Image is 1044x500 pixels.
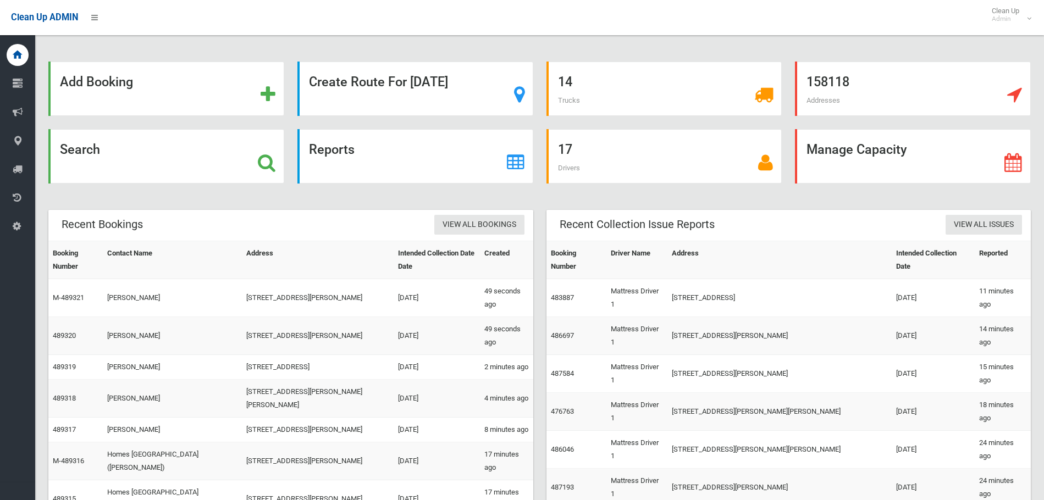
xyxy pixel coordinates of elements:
td: [PERSON_NAME] [103,355,242,380]
a: Add Booking [48,62,284,116]
td: [DATE] [892,431,975,469]
td: [STREET_ADDRESS][PERSON_NAME][PERSON_NAME] [667,393,892,431]
td: [PERSON_NAME] [103,418,242,442]
span: Trucks [558,96,580,104]
td: 17 minutes ago [480,442,533,480]
td: [STREET_ADDRESS][PERSON_NAME][PERSON_NAME] [242,380,394,418]
td: Mattress Driver 1 [606,355,667,393]
td: 49 seconds ago [480,279,533,317]
th: Intended Collection Date Date [394,241,480,279]
td: [DATE] [394,442,480,480]
td: Homes [GEOGRAPHIC_DATA] ([PERSON_NAME]) [103,442,242,480]
a: 489318 [53,394,76,402]
strong: Add Booking [60,74,133,90]
a: Search [48,129,284,184]
a: M-489321 [53,293,84,302]
td: Mattress Driver 1 [606,431,667,469]
a: 486046 [551,445,574,453]
td: [STREET_ADDRESS][PERSON_NAME][PERSON_NAME] [667,431,892,469]
td: [DATE] [892,317,975,355]
strong: 158118 [807,74,849,90]
th: Driver Name [606,241,667,279]
a: 483887 [551,293,574,302]
a: 14 Trucks [546,62,782,116]
td: [STREET_ADDRESS][PERSON_NAME] [667,317,892,355]
th: Intended Collection Date [892,241,975,279]
td: [STREET_ADDRESS][PERSON_NAME] [242,279,394,317]
td: 15 minutes ago [975,355,1031,393]
td: 11 minutes ago [975,279,1031,317]
td: [DATE] [394,380,480,418]
header: Recent Collection Issue Reports [546,214,728,235]
td: [STREET_ADDRESS] [242,355,394,380]
strong: 14 [558,74,572,90]
a: View All Issues [946,215,1022,235]
td: [DATE] [892,355,975,393]
td: 24 minutes ago [975,431,1031,469]
th: Created [480,241,533,279]
a: 487584 [551,369,574,377]
a: 17 Drivers [546,129,782,184]
a: Reports [297,129,533,184]
a: Create Route For [DATE] [297,62,533,116]
strong: Create Route For [DATE] [309,74,448,90]
th: Address [667,241,892,279]
th: Reported [975,241,1031,279]
a: View All Bookings [434,215,524,235]
td: [DATE] [394,279,480,317]
td: Mattress Driver 1 [606,279,667,317]
td: [STREET_ADDRESS][PERSON_NAME] [667,355,892,393]
th: Booking Number [48,241,103,279]
a: M-489316 [53,457,84,465]
td: [PERSON_NAME] [103,380,242,418]
a: 489320 [53,331,76,340]
a: 487193 [551,483,574,491]
td: [DATE] [394,418,480,442]
a: 476763 [551,407,574,415]
td: 18 minutes ago [975,393,1031,431]
header: Recent Bookings [48,214,156,235]
td: [DATE] [394,355,480,380]
a: 486697 [551,331,574,340]
a: 489317 [53,425,76,434]
strong: Reports [309,142,355,157]
strong: Manage Capacity [807,142,907,157]
td: 4 minutes ago [480,380,533,418]
td: [DATE] [892,393,975,431]
td: [STREET_ADDRESS] [667,279,892,317]
td: [STREET_ADDRESS][PERSON_NAME] [242,442,394,480]
td: [PERSON_NAME] [103,317,242,355]
th: Contact Name [103,241,242,279]
td: [DATE] [394,317,480,355]
td: Mattress Driver 1 [606,393,667,431]
a: 489319 [53,363,76,371]
small: Admin [992,15,1019,23]
strong: Search [60,142,100,157]
td: 8 minutes ago [480,418,533,442]
td: [STREET_ADDRESS][PERSON_NAME] [242,317,394,355]
td: 2 minutes ago [480,355,533,380]
span: Clean Up ADMIN [11,12,78,23]
td: [DATE] [892,279,975,317]
a: Manage Capacity [795,129,1031,184]
td: 14 minutes ago [975,317,1031,355]
th: Booking Number [546,241,606,279]
td: 49 seconds ago [480,317,533,355]
td: Mattress Driver 1 [606,317,667,355]
span: Drivers [558,164,580,172]
span: Addresses [807,96,840,104]
a: 158118 Addresses [795,62,1031,116]
th: Address [242,241,394,279]
td: [STREET_ADDRESS][PERSON_NAME] [242,418,394,442]
td: [PERSON_NAME] [103,279,242,317]
strong: 17 [558,142,572,157]
span: Clean Up [986,7,1030,23]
